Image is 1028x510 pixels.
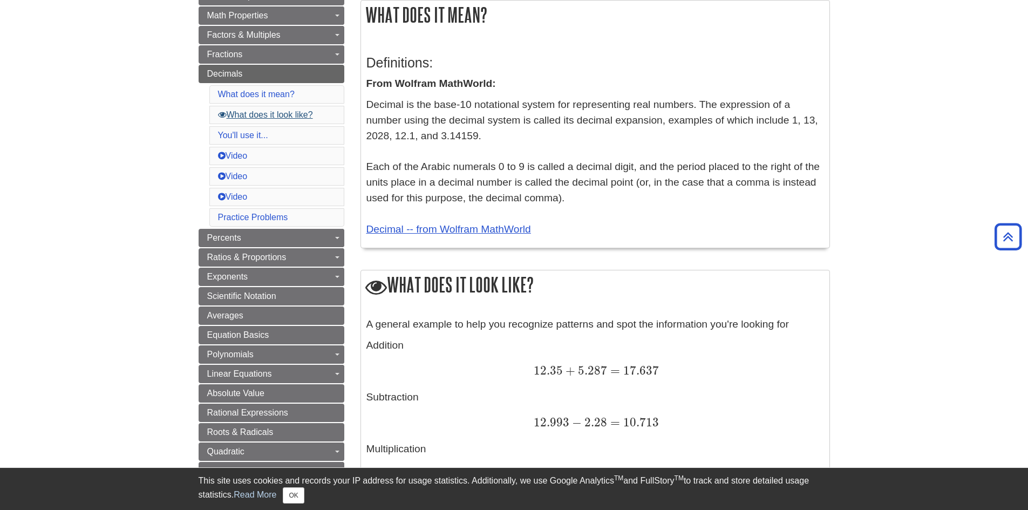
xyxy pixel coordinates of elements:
[199,384,344,403] a: Absolute Value
[361,1,829,29] h2: What does it mean?
[218,172,248,181] a: Video
[366,55,824,71] h3: Definitions:
[582,415,607,430] span: 2.28
[207,69,243,78] span: Decimals
[234,490,276,499] a: Read More
[199,404,344,422] a: Rational Expressions
[207,369,272,378] span: Linear Equations
[366,223,531,235] a: Decimal -- from Wolfram MathWorld
[207,427,274,437] span: Roots & Radicals
[218,213,288,222] a: Practice Problems
[199,423,344,441] a: Roots & Radicals
[569,415,582,430] span: −
[199,307,344,325] a: Averages
[199,65,344,83] a: Decimals
[207,466,244,475] span: Functions
[361,270,829,301] h2: What does it look like?
[563,363,575,378] span: +
[199,248,344,267] a: Ratios & Proportions
[207,50,243,59] span: Fractions
[607,415,620,430] span: =
[207,272,248,281] span: Exponents
[207,389,264,398] span: Absolute Value
[207,253,287,262] span: Ratios & Proportions
[199,365,344,383] a: Linear Equations
[207,330,269,339] span: Equation Basics
[207,447,244,456] span: Quadratic
[207,233,241,242] span: Percents
[199,45,344,64] a: Fractions
[366,97,824,237] p: Decimal is the base-10 notational system for representing real numbers. The expression of a numbe...
[199,268,344,286] a: Exponents
[207,408,288,417] span: Rational Expressions
[607,363,620,378] span: =
[614,474,623,482] sup: TM
[207,350,254,359] span: Polynomials
[199,6,344,25] a: Math Properties
[218,90,295,99] a: What does it mean?
[207,291,276,301] span: Scientific Notation
[199,345,344,364] a: Polynomials
[207,11,268,20] span: Math Properties
[218,151,248,160] a: Video
[366,78,496,89] strong: From Wolfram MathWorld:
[207,311,243,320] span: Averages
[575,363,607,378] span: 5.287
[199,26,344,44] a: Factors & Multiples
[218,110,313,119] a: What does it look like?
[218,192,248,201] a: Video
[534,363,563,378] span: 12.35
[620,363,659,378] span: 17.637
[534,415,569,430] span: 12.993
[620,415,659,430] span: 10.713
[366,317,824,332] p: A general example to help you recognize patterns and spot the information you're looking for
[675,474,684,482] sup: TM
[199,462,344,480] a: Functions
[283,487,304,504] button: Close
[207,30,281,39] span: Factors & Multiples
[199,474,830,504] div: This site uses cookies and records your IP address for usage statistics. Additionally, we use Goo...
[199,326,344,344] a: Equation Basics
[199,287,344,305] a: Scientific Notation
[218,131,268,140] a: You'll use it...
[199,229,344,247] a: Percents
[199,443,344,461] a: Quadratic
[991,229,1025,244] a: Back to Top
